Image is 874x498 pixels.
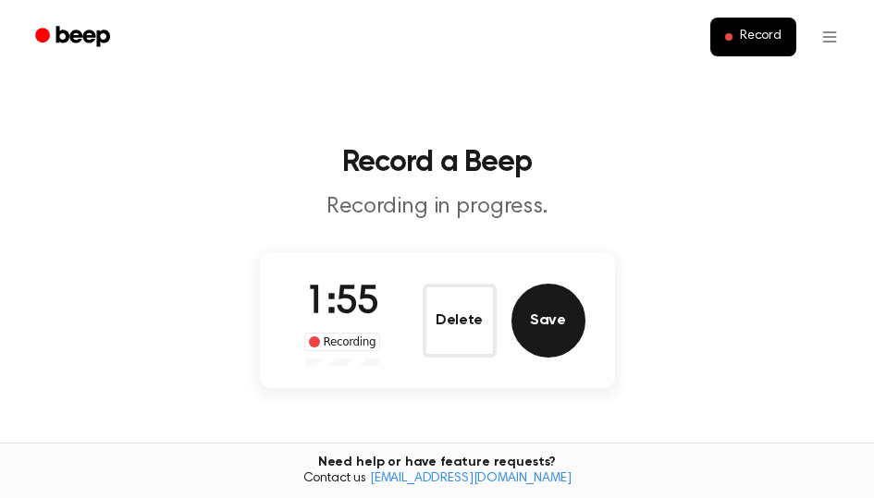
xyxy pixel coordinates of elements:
div: Recording [304,333,381,351]
a: [EMAIL_ADDRESS][DOMAIN_NAME] [370,472,572,485]
button: Save Audio Record [511,284,585,358]
button: Open menu [807,15,852,59]
h1: Record a Beep [22,148,852,177]
span: Contact us [11,471,863,488]
p: Recording in progress. [82,192,793,223]
button: Record [710,18,796,56]
span: Record [740,29,782,45]
a: Beep [22,19,127,55]
span: 1:55 [305,284,379,322]
button: Delete Audio Record [423,284,497,358]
